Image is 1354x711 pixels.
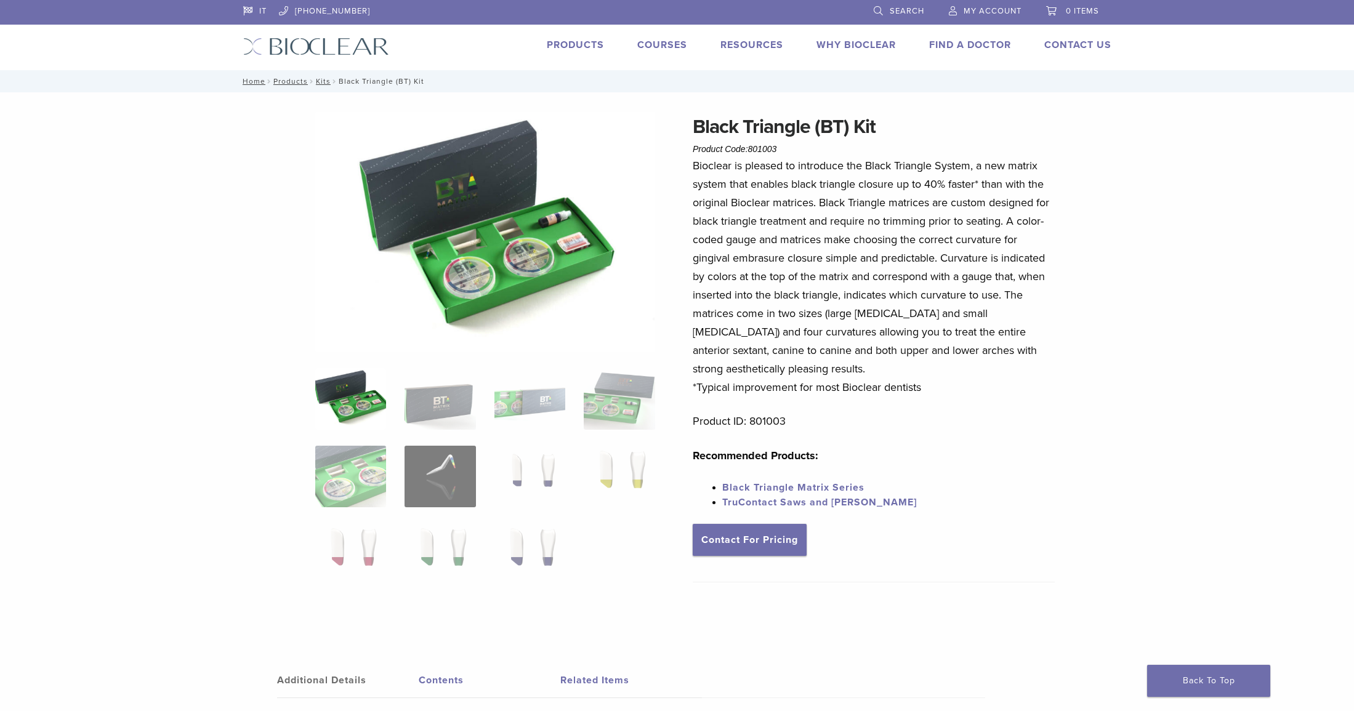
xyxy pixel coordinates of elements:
img: Black Triangle (BT) Kit - Image 4 [584,368,655,430]
a: Resources [720,39,783,51]
a: Contact For Pricing [693,524,807,556]
img: Black Triangle (BT) Kit - Image 2 [405,368,475,430]
a: Why Bioclear [816,39,896,51]
strong: Recommended Products: [693,449,818,462]
nav: Black Triangle (BT) Kit [234,70,1121,92]
a: Kits [316,77,331,86]
span: / [308,78,316,84]
span: Search [890,6,924,16]
img: Black Triangle (BT) Kit - Image 6 [405,446,475,507]
img: Black Triangle (BT) Kit - Image 8 [584,446,655,507]
span: 0 items [1066,6,1099,16]
img: Black Triangle (BT) Kit - Image 5 [315,446,386,507]
span: / [331,78,339,84]
img: Black Triangle (BT) Kit - Image 9 [315,523,386,585]
a: Black Triangle Matrix Series [722,481,864,494]
img: Bioclear [243,38,389,55]
p: Product ID: 801003 [693,412,1055,430]
img: Black Triangle (BT) Kit - Image 7 [494,446,565,507]
a: Back To Top [1147,665,1270,697]
img: Black Triangle (BT) Kit - Image 10 [405,523,475,585]
img: Black Triangle (BT) Kit - Image 3 [494,368,565,430]
a: Related Items [560,663,702,697]
a: Home [239,77,265,86]
a: Find A Doctor [929,39,1011,51]
p: Bioclear is pleased to introduce the Black Triangle System, a new matrix system that enables blac... [693,156,1055,396]
a: Courses [637,39,687,51]
img: Intro Black Triangle Kit-6 - Copy [315,112,655,352]
a: TruContact Saws and [PERSON_NAME] [722,496,917,508]
img: Intro-Black-Triangle-Kit-6-Copy-e1548792917662-324x324.jpg [315,368,386,430]
span: Product Code: [693,144,776,154]
h1: Black Triangle (BT) Kit [693,112,1055,142]
img: Black Triangle (BT) Kit - Image 11 [494,523,565,585]
span: 801003 [748,144,777,154]
a: Contact Us [1044,39,1111,51]
a: Contents [419,663,560,697]
a: Products [547,39,604,51]
a: Additional Details [277,663,419,697]
a: Products [273,77,308,86]
span: / [265,78,273,84]
span: My Account [964,6,1022,16]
